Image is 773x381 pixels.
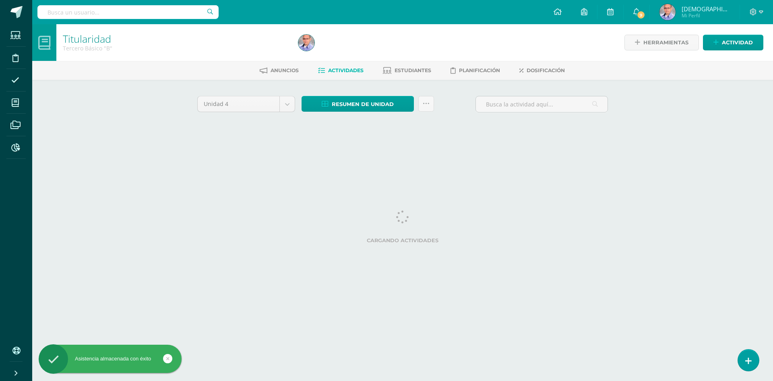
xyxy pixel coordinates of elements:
[395,67,431,73] span: Estudiantes
[260,64,299,77] a: Anuncios
[383,64,431,77] a: Estudiantes
[527,67,565,73] span: Dosificación
[197,237,608,244] label: Cargando actividades
[459,67,500,73] span: Planificación
[682,12,730,19] span: Mi Perfil
[198,96,295,112] a: Unidad 4
[63,33,289,44] h1: Titularidad
[643,35,688,50] span: Herramientas
[37,5,219,19] input: Busca un usuario...
[204,96,273,112] span: Unidad 4
[302,96,414,112] a: Resumen de unidad
[63,32,111,46] a: Titularidad
[624,35,699,50] a: Herramientas
[328,67,364,73] span: Actividades
[451,64,500,77] a: Planificación
[476,96,608,112] input: Busca la actividad aquí...
[682,5,730,13] span: [DEMOGRAPHIC_DATA]
[39,355,182,362] div: Asistencia almacenada con éxito
[519,64,565,77] a: Dosificación
[318,64,364,77] a: Actividades
[332,97,394,112] span: Resumen de unidad
[659,4,676,20] img: 6631882797e12c53e037b4c09ade73fd.png
[703,35,763,50] a: Actividad
[722,35,753,50] span: Actividad
[271,67,299,73] span: Anuncios
[637,10,645,19] span: 9
[63,44,289,52] div: Tercero Básico 'B'
[298,35,314,51] img: 6631882797e12c53e037b4c09ade73fd.png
